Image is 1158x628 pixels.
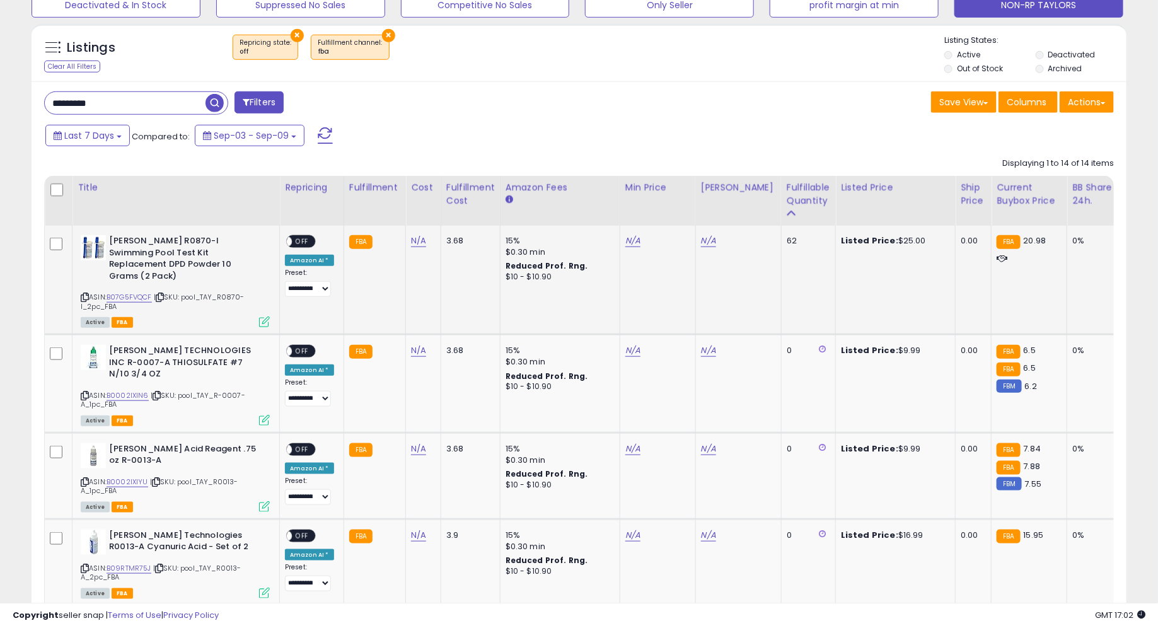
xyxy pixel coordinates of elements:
[446,345,490,356] div: 3.68
[841,345,946,356] div: $9.99
[787,443,826,455] div: 0
[292,444,312,455] span: OFF
[506,566,610,577] div: $10 - $10.90
[163,609,219,621] a: Privacy Policy
[446,181,495,207] div: Fulfillment Cost
[81,477,238,496] span: | SKU: pool_TAY_R0013-A_1pc_FBA
[112,502,133,513] span: FBA
[81,443,270,511] div: ASIN:
[506,555,588,566] b: Reduced Prof. Rng.
[1060,91,1114,113] button: Actions
[109,530,262,556] b: [PERSON_NAME] Technologies R0013-A Cyanuric Acid - Set of 2
[81,345,270,424] div: ASIN:
[506,381,610,392] div: $10 - $10.90
[506,235,610,247] div: 15%
[931,91,997,113] button: Save View
[292,236,312,247] span: OFF
[506,181,615,194] div: Amazon Fees
[1025,380,1037,392] span: 6.2
[13,610,219,622] div: seller snap | |
[318,38,383,57] span: Fulfillment channel :
[961,235,981,247] div: 0.00
[285,563,334,591] div: Preset:
[81,443,106,468] img: 41uhqK3bGFL._SL40_.jpg
[506,371,588,381] b: Reduced Prof. Rng.
[1095,609,1145,621] span: 2025-09-17 17:02 GMT
[506,260,588,271] b: Reduced Prof. Rng.
[446,443,490,455] div: 3.68
[81,345,106,370] img: 41gsRJZQwTL._SL40_.jpg
[506,468,588,479] b: Reduced Prof. Rng.
[107,563,151,574] a: B09RTMR75J
[132,131,190,142] span: Compared to:
[78,181,274,194] div: Title
[841,344,898,356] b: Listed Price:
[81,235,270,326] div: ASIN:
[81,502,110,513] span: All listings currently available for purchase on Amazon
[67,39,115,57] h5: Listings
[787,530,826,541] div: 0
[1024,362,1036,374] span: 6.5
[1048,63,1082,74] label: Archived
[107,292,152,303] a: B07G5FVQCF
[318,47,383,56] div: fba
[81,235,106,260] img: 51jQJYDd7wL._SL40_.jpg
[944,35,1126,47] p: Listing States:
[45,125,130,146] button: Last 7 Days
[701,181,776,194] div: [PERSON_NAME]
[349,181,400,194] div: Fulfillment
[841,181,950,194] div: Listed Price
[961,443,981,455] div: 0.00
[291,29,304,42] button: ×
[701,235,716,247] a: N/A
[625,235,640,247] a: N/A
[787,235,826,247] div: 62
[234,91,284,113] button: Filters
[107,390,149,401] a: B0002IXIN6
[997,345,1020,359] small: FBA
[1072,530,1114,541] div: 0%
[285,463,334,474] div: Amazon AI *
[411,344,426,357] a: N/A
[999,91,1058,113] button: Columns
[285,378,334,407] div: Preset:
[411,181,436,194] div: Cost
[109,443,262,470] b: [PERSON_NAME] Acid Reagent .75 oz R-0013-A
[108,609,161,621] a: Terms of Use
[1024,443,1041,455] span: 7.84
[1072,181,1118,207] div: BB Share 24h.
[195,125,304,146] button: Sep-03 - Sep-09
[214,129,289,142] span: Sep-03 - Sep-09
[446,235,490,247] div: 3.68
[285,255,334,266] div: Amazon AI *
[285,477,334,505] div: Preset:
[1024,235,1046,247] span: 20.98
[997,363,1020,376] small: FBA
[506,272,610,282] div: $10 - $10.90
[701,529,716,542] a: N/A
[961,345,981,356] div: 0.00
[81,317,110,328] span: All listings currently available for purchase on Amazon
[506,247,610,258] div: $0.30 min
[506,530,610,541] div: 15%
[349,235,373,249] small: FBA
[446,530,490,541] div: 3.9
[1007,96,1046,108] span: Columns
[1025,478,1042,490] span: 7.55
[625,443,640,455] a: N/A
[411,235,426,247] a: N/A
[841,443,946,455] div: $9.99
[625,529,640,542] a: N/A
[787,345,826,356] div: 0
[285,364,334,376] div: Amazon AI *
[13,609,59,621] strong: Copyright
[997,443,1020,457] small: FBA
[841,530,946,541] div: $16.99
[961,530,981,541] div: 0.00
[506,541,610,552] div: $0.30 min
[1024,344,1036,356] span: 6.5
[625,344,640,357] a: N/A
[109,345,262,383] b: [PERSON_NAME] TECHNOLOGIES INC R-0007-A THIOSULFATE #7 N/10 3/4 OZ
[1024,460,1041,472] span: 7.88
[292,530,312,541] span: OFF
